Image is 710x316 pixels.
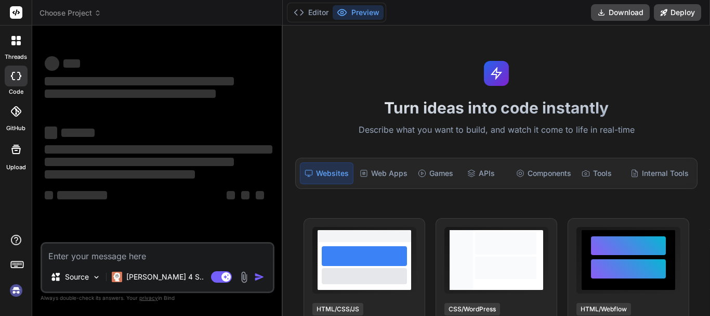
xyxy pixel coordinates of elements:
span: Choose Project [40,8,101,18]
div: HTML/CSS/JS [312,303,363,315]
p: Source [65,272,89,282]
span: ‌ [45,56,59,71]
span: ‌ [57,191,107,199]
h1: Turn ideas into code instantly [289,98,704,117]
span: ‌ [45,77,234,85]
span: ‌ [45,145,272,154]
button: Download [591,4,650,21]
span: ‌ [45,191,53,199]
p: Always double-check its answers. Your in Bind [41,293,274,303]
p: [PERSON_NAME] 4 S.. [126,272,204,282]
div: Tools [577,162,624,184]
img: Pick Models [92,273,101,282]
span: ‌ [45,90,216,98]
label: Upload [6,163,26,172]
span: ‌ [45,127,57,139]
span: privacy [139,295,158,301]
span: ‌ [45,158,234,166]
label: threads [5,53,27,61]
div: Web Apps [356,162,412,184]
p: Describe what you want to build, and watch it come to life in real-time [289,123,704,137]
span: ‌ [45,170,195,179]
div: Websites [300,162,353,184]
span: ‌ [241,191,249,199]
div: Components [512,162,575,184]
span: ‌ [63,59,80,68]
button: Preview [333,5,384,20]
div: APIs [463,162,510,184]
span: ‌ [256,191,264,199]
span: ‌ [61,129,95,137]
label: GitHub [6,124,25,133]
div: Internal Tools [626,162,693,184]
div: Games [414,162,461,184]
span: ‌ [227,191,235,199]
button: Editor [290,5,333,20]
button: Deploy [654,4,701,21]
img: Claude 4 Sonnet [112,272,122,282]
img: signin [7,282,25,299]
div: CSS/WordPress [444,303,500,315]
img: icon [254,272,265,282]
div: HTML/Webflow [576,303,631,315]
label: code [9,87,23,96]
img: attachment [238,271,250,283]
